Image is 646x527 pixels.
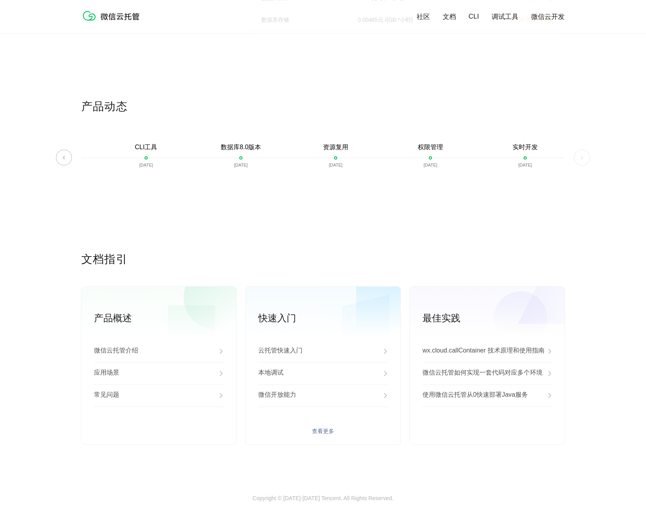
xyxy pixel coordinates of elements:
[258,428,388,435] a: 查看更多
[258,369,284,378] p: 本地调试
[258,340,388,362] a: 云托管快速入门
[423,362,552,384] a: 微信云托管如何实现一套代码对应多个环境
[139,163,153,167] p: [DATE]
[258,312,400,324] p: 快速入门
[418,143,443,152] p: 权限管理
[258,384,388,407] a: 微信开放能力
[94,347,138,356] p: 微信云托管介绍
[258,391,296,400] p: 微信开放能力
[513,143,538,152] p: 实时开发
[424,163,438,167] p: [DATE]
[423,340,552,362] a: wx.cloud.callContainer 技术原理和使用指南
[81,8,145,24] img: 微信云托管
[94,340,223,362] a: 微信云托管介绍
[329,163,343,167] p: [DATE]
[443,12,456,21] a: 文档
[423,347,545,356] p: wx.cloud.callContainer 技术原理和使用指南
[234,163,248,167] p: [DATE]
[531,12,565,21] a: 微信云开发
[94,369,119,378] p: 应用场景
[423,312,565,324] p: 最佳实践
[258,347,302,356] p: 云托管快速入门
[135,143,158,152] p: CLI工具
[94,391,119,400] p: 常见问题
[423,391,528,400] p: 使用微信云托管从0快速部署Java服务
[423,369,543,378] p: 微信云托管如何实现一套代码对应多个环境
[94,384,223,407] a: 常见问题
[258,362,388,384] a: 本地调试
[423,428,552,435] a: 查看更多
[323,143,348,152] p: 资源复用
[94,362,223,384] a: 应用场景
[81,252,565,268] p: 文档指引
[417,12,430,21] a: 社区
[221,143,261,152] p: 数据库8.0版本
[423,384,552,407] a: 使用微信云托管从0快速部署Java服务
[81,99,565,115] p: 产品动态
[469,13,479,21] a: CLI
[518,163,532,167] p: [DATE]
[252,495,393,503] p: Copyright © [DATE]-[DATE] Tencent. All Rights Reserved.
[94,428,223,435] a: 查看更多
[94,312,236,324] p: 产品概述
[81,18,145,25] a: 微信云托管
[492,12,518,21] a: 调试工具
